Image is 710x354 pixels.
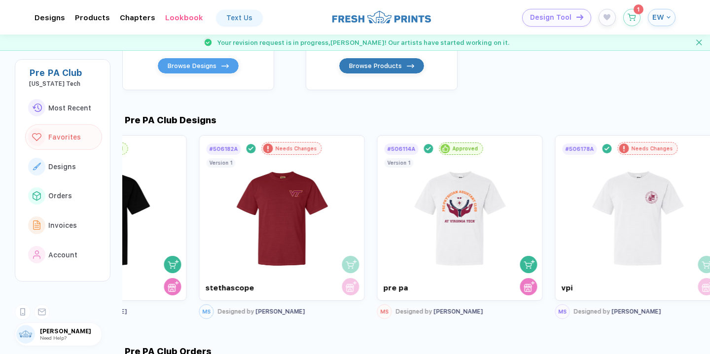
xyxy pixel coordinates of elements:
[631,145,673,151] div: Needs Changes
[48,133,81,141] span: Favorites
[97,145,123,151] div: Approved
[342,256,359,273] button: shopping cart
[25,242,102,268] button: link to iconAccount
[164,278,181,295] button: store cart
[165,13,203,22] div: LookbookToggle dropdown menu chapters
[565,146,594,152] div: # 506178A
[561,283,643,292] div: vpi
[377,304,391,319] button: MS
[226,156,337,272] img: 2f69183e-ea43-4c75-a146-96ecf45a5d3c_nt_front_1755036537845.jpg
[377,133,542,321] div: #506114AApprovedshopping cartstore cart pre paVersion 1MSDesigned by [PERSON_NAME]
[407,64,414,68] img: icon
[39,308,127,315] div: [PERSON_NAME]
[165,13,203,22] div: Lookbook
[576,14,583,20] img: icon
[25,95,102,121] button: link to iconMost Recent
[387,160,410,166] div: Version 1
[168,259,178,270] img: shopping cart
[25,154,102,179] button: link to iconDesigns
[168,62,216,70] span: Browse Designs
[349,62,402,70] span: Browse Products
[120,13,155,22] div: ChaptersToggle dropdown menu chapters
[383,283,465,292] div: pre pa
[35,13,65,22] div: DesignsToggle dropdown menu
[380,309,389,315] span: MS
[205,283,287,292] div: stethascope
[48,221,77,229] span: Invoices
[21,133,186,321] div: Approvedshopping cartstore cart [PERSON_NAME]
[226,14,252,22] div: Text Us
[48,192,72,200] span: Orders
[530,13,571,22] span: Design Tool
[217,39,510,46] span: Your revision request is in progress, [PERSON_NAME] ! Our artists have started working on it.
[452,145,478,151] div: Approved
[33,220,41,230] img: link to icon
[29,80,102,87] div: Virginia Tech
[33,163,41,170] img: link to icon
[221,64,228,68] img: icon
[199,304,213,319] button: MS
[217,308,254,315] span: Designed by
[209,146,238,152] div: # 506182A
[48,163,76,171] span: Designs
[48,251,77,259] span: Account
[648,9,675,26] button: EW
[395,308,432,315] span: Designed by
[275,145,317,151] div: Needs Changes
[168,281,178,292] img: store cart
[520,278,537,295] button: store cart
[25,212,102,238] button: link to iconInvoices
[48,156,159,272] img: 779cb644-9af8-411a-bf5c-8fffa60410ed_nt_front_1755067773268.jpg
[164,256,181,273] button: shopping cart
[202,309,211,315] span: MS
[33,191,41,200] img: link to icon
[29,68,102,78] div: Pre PA Club
[200,35,216,50] img: success gif
[346,281,356,292] img: store cart
[573,308,661,315] div: [PERSON_NAME]
[209,160,232,166] div: Version 1
[555,304,569,319] button: MS
[346,259,356,270] img: shopping cart
[524,281,534,292] img: store cart
[32,104,42,112] img: link to icon
[199,133,364,321] div: #506182ANeeds Changesshopping cartstore cart stethascopeVersion 1MSDesigned by [PERSON_NAME]
[524,259,534,270] img: shopping cart
[404,156,515,272] img: 85da091f-4c96-4f47-ac64-11145fc3891e_nt_front_1754996009636.jpg
[634,4,643,14] sup: 1
[573,308,610,315] span: Designed by
[216,10,262,26] a: Text Us
[25,183,102,209] button: link to iconOrders
[637,6,639,12] span: 1
[332,9,431,25] img: logo
[652,13,664,22] span: EW
[395,308,483,315] div: [PERSON_NAME]
[387,146,415,152] div: # 506114A
[558,309,567,315] span: MS
[40,335,67,341] span: Need Help?
[16,325,35,344] img: user profile
[342,278,359,295] button: store cart
[48,104,91,112] span: Most Recent
[75,13,110,22] div: ProductsToggle dropdown menu
[25,124,102,150] button: link to iconFavorites
[157,58,239,74] button: Browse Designsicon
[582,156,693,272] img: 757458c8-10b2-4b0d-81e2-a26f9ee718a5_nt_front_1754880242217.jpg
[33,250,41,259] img: link to icon
[520,256,537,273] button: shopping cart
[339,58,424,74] button: Browse Productsicon
[217,308,305,315] div: [PERSON_NAME]
[122,115,216,125] div: Pre PA Club Designs
[40,328,102,335] span: [PERSON_NAME]
[32,133,41,142] img: link to icon
[522,9,591,27] button: Design Toolicon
